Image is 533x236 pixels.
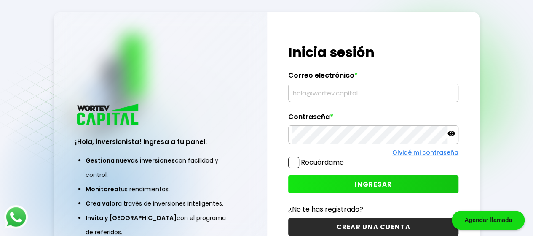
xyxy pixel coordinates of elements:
[288,204,458,236] a: ¿No te has registrado?CREAR UNA CUENTA
[288,42,458,62] h1: Inicia sesión
[288,218,458,236] button: CREAR UNA CUENTA
[86,196,235,211] li: a través de inversiones inteligentes.
[86,182,235,196] li: tus rendimientos.
[288,71,458,84] label: Correo electrónico
[452,211,525,230] div: Agendar llamada
[75,137,245,146] h3: ¡Hola, inversionista! Ingresa a tu panel:
[301,157,344,167] label: Recuérdame
[288,175,458,193] button: INGRESAR
[392,148,458,157] a: Olvidé mi contraseña
[75,103,142,127] img: logo_wortev_capital
[86,156,175,165] span: Gestiona nuevas inversiones
[355,180,392,189] span: INGRESAR
[86,185,118,193] span: Monitorea
[288,204,458,214] p: ¿No te has registrado?
[288,113,458,125] label: Contraseña
[292,84,455,102] input: hola@wortev.capital
[86,214,177,222] span: Invita y [GEOGRAPHIC_DATA]
[4,205,28,229] img: logos_whatsapp-icon.242b2217.svg
[86,153,235,182] li: con facilidad y control.
[86,199,118,208] span: Crea valor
